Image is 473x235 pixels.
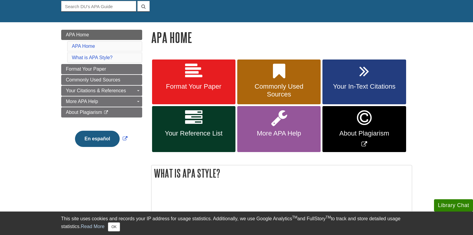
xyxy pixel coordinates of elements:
span: Your Reference List [157,130,231,137]
span: Commonly Used Sources [66,77,120,82]
i: This link opens in a new window [103,111,109,114]
input: Search DU's APA Guide [61,1,136,11]
span: Commonly Used Sources [242,83,316,98]
span: APA Home [66,32,89,37]
a: APA Home [61,30,142,40]
a: Link opens in new window [322,106,406,152]
sup: TM [326,215,331,219]
span: About Plagiarism [66,110,102,115]
a: More APA Help [237,106,321,152]
a: About Plagiarism [61,107,142,117]
div: This site uses cookies and records your IP address for usage statistics. Additionally, we use Goo... [61,215,412,231]
a: More APA Help [61,96,142,107]
div: Guide Page Menu [61,30,142,157]
a: Commonly Used Sources [61,75,142,85]
span: Your Citations & References [66,88,126,93]
span: Format Your Paper [66,66,106,72]
span: Your In-Text Citations [327,83,401,90]
a: Link opens in new window [73,136,129,141]
a: Your Reference List [152,106,235,152]
span: More APA Help [242,130,316,137]
sup: TM [292,215,297,219]
span: Format Your Paper [157,83,231,90]
a: Format Your Paper [152,60,235,105]
span: More APA Help [66,99,98,104]
button: Close [108,222,120,231]
button: En español [75,131,120,147]
a: Format Your Paper [61,64,142,74]
a: Read More [81,224,104,229]
a: Your Citations & References [61,86,142,96]
a: What is APA Style? [72,55,113,60]
button: Library Chat [434,199,473,212]
h2: What is APA Style? [151,165,412,181]
a: Your In-Text Citations [322,60,406,105]
a: Commonly Used Sources [237,60,321,105]
h1: APA Home [151,30,412,45]
a: APA Home [72,44,95,49]
span: About Plagiarism [327,130,401,137]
